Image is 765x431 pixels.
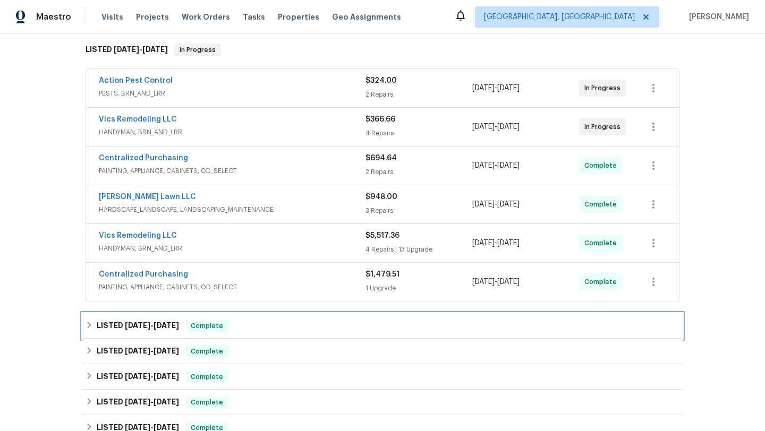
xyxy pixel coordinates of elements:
span: - [472,199,520,210]
div: LISTED [DATE]-[DATE]Complete [82,313,683,339]
span: $5,517.36 [365,232,399,239]
span: $366.66 [365,116,395,123]
span: Geo Assignments [332,12,401,22]
span: Complete [584,277,621,287]
a: Vics Remodeling LLC [99,116,177,123]
span: [DATE] [125,398,150,406]
span: [DATE] [154,424,179,431]
span: [DATE] [497,201,520,208]
a: Action Pest Control [99,77,173,84]
span: [DATE] [497,84,520,92]
span: Complete [186,397,227,408]
span: [DATE] [472,123,495,131]
span: [DATE] [472,278,495,286]
span: [DATE] [154,347,179,355]
span: Complete [584,160,621,171]
span: [DATE] [142,46,168,53]
span: HANDYMAN, BRN_AND_LRR [99,127,365,137]
h6: LISTED [97,370,179,383]
span: [DATE] [154,373,179,380]
h6: LISTED [97,345,179,358]
span: [DATE] [125,322,150,329]
span: [DATE] [497,239,520,247]
span: In Progress [584,122,625,132]
span: [DATE] [472,239,495,247]
span: Complete [584,199,621,210]
span: Tasks [243,13,265,21]
div: LISTED [DATE]-[DATE]In Progress [82,33,683,67]
span: [DATE] [125,347,150,355]
div: 4 Repairs [365,128,472,139]
div: 1 Upgrade [365,283,472,294]
span: [DATE] [154,322,179,329]
span: Work Orders [182,12,230,22]
span: [PERSON_NAME] [685,12,749,22]
span: - [125,424,179,431]
span: PESTS, BRN_AND_LRR [99,88,365,99]
div: 3 Repairs [365,205,472,216]
span: - [472,277,520,287]
h6: LISTED [86,44,168,56]
div: 2 Repairs [365,89,472,100]
span: [DATE] [472,162,495,169]
span: - [472,83,520,93]
span: - [472,122,520,132]
span: Projects [136,12,169,22]
span: [DATE] [497,162,520,169]
span: [DATE] [154,398,179,406]
span: [DATE] [114,46,139,53]
div: 4 Repairs | 13 Upgrade [365,244,472,255]
span: Visits [101,12,123,22]
span: $324.00 [365,77,397,84]
span: - [125,398,179,406]
span: [GEOGRAPHIC_DATA], [GEOGRAPHIC_DATA] [484,12,635,22]
div: LISTED [DATE]-[DATE]Complete [82,364,683,390]
div: LISTED [DATE]-[DATE]Complete [82,390,683,415]
a: Centralized Purchasing [99,154,188,162]
span: [DATE] [125,373,150,380]
span: Complete [584,238,621,248]
span: $1,479.51 [365,271,399,278]
span: Properties [278,12,319,22]
span: Complete [186,346,227,357]
span: HARDSCAPE_LANDSCAPE, LANDSCAPING_MAINTENANCE [99,204,365,215]
span: $948.00 [365,193,397,201]
span: - [125,373,179,380]
div: LISTED [DATE]-[DATE]Complete [82,339,683,364]
a: Centralized Purchasing [99,271,188,278]
span: [DATE] [125,424,150,431]
a: Vics Remodeling LLC [99,232,177,239]
span: - [472,160,520,171]
span: - [125,322,179,329]
span: - [472,238,520,248]
span: Maestro [36,12,71,22]
span: PAINTING, APPLIANCE, CABINETS, OD_SELECT [99,282,365,292]
span: [DATE] [497,123,520,131]
span: - [114,46,168,53]
span: [DATE] [497,278,520,286]
span: $694.64 [365,154,397,162]
div: 2 Repairs [365,167,472,177]
a: [PERSON_NAME] Lawn LLC [99,193,196,201]
span: [DATE] [472,201,495,208]
h6: LISTED [97,396,179,409]
span: - [125,347,179,355]
span: PAINTING, APPLIANCE, CABINETS, OD_SELECT [99,166,365,176]
span: In Progress [175,45,220,55]
span: [DATE] [472,84,495,92]
span: Complete [186,321,227,331]
span: In Progress [584,83,625,93]
span: Complete [186,372,227,382]
h6: LISTED [97,320,179,332]
span: HANDYMAN, BRN_AND_LRR [99,243,365,254]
